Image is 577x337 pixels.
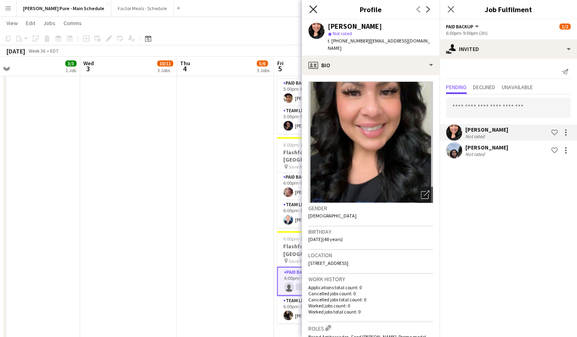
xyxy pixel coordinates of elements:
[328,23,382,30] div: [PERSON_NAME]
[308,213,356,219] span: [DEMOGRAPHIC_DATA]
[64,19,82,27] span: Comms
[277,200,367,228] app-card-role: Team Lead1/16:00pm-10:00pm (4h)[PERSON_NAME]
[6,19,18,27] span: View
[308,252,433,259] h3: Location
[179,64,190,73] span: 4
[277,106,367,134] app-card-role: Team Lead1/15:00pm-9:00pm (4h)[PERSON_NAME]
[111,0,174,16] button: Factor Meals - Schedule
[257,60,268,66] span: 5/6
[302,4,439,15] h3: Profile
[502,84,533,90] span: Unavailable
[308,324,433,332] h3: Roles
[277,79,367,106] app-card-role: Paid Backup1/15:00pm-8:00pm (3h)[PERSON_NAME]
[308,236,343,242] span: [DATE] (48 years)
[328,38,430,51] span: | [EMAIL_ADDRESS][DOMAIN_NAME]
[277,60,283,67] span: Fri
[308,309,433,315] p: Worked jobs total count: 0
[439,4,577,15] h3: Job Fulfilment
[288,164,317,170] span: Save Mart #49
[277,173,367,200] app-card-role: Paid Backup1/16:00pm-9:00pm (3h)[PERSON_NAME]
[50,48,59,54] div: EDT
[157,67,173,73] div: 3 Jobs
[43,19,55,27] span: Jobs
[17,0,111,16] button: [PERSON_NAME] Pure - Main Schedule
[23,18,38,28] a: Edit
[308,81,433,203] img: Crew avatar or photo
[283,236,327,242] span: 6:00pm-10:00pm (4h)
[288,258,317,264] span: Save Mart #66
[308,275,433,283] h3: Work history
[277,296,367,323] app-card-role: Team Lead1/16:00pm-10:00pm (4h)[PERSON_NAME] Miss
[333,30,352,36] span: Not rated
[328,38,370,44] span: t. [PHONE_NUMBER]
[308,284,433,290] p: Applications total count: 0
[66,67,76,73] div: 1 Job
[302,55,439,75] div: Bio
[276,64,283,73] span: 5
[446,84,467,90] span: Pending
[277,243,367,257] h3: Flashfood APP USA Turlock, [GEOGRAPHIC_DATA]
[465,144,508,151] div: [PERSON_NAME]
[308,228,433,235] h3: Birthday
[83,60,94,67] span: Wed
[82,64,94,73] span: 3
[157,60,173,66] span: 10/11
[277,137,367,228] app-job-card: 6:00pm-10:00pm (4h)2/2Flashfood APP USA Modesto, [GEOGRAPHIC_DATA] Save Mart #492 RolesPaid Backu...
[417,187,433,203] div: Open photos pop-in
[277,149,367,163] h3: Flashfood APP USA Modesto, [GEOGRAPHIC_DATA]
[277,231,367,323] app-job-card: 6:00pm-10:00pm (4h)1/2Flashfood APP USA Turlock, [GEOGRAPHIC_DATA] Save Mart #662 RolesPaid Backu...
[308,303,433,309] p: Worked jobs count: 0
[465,133,486,139] div: Not rated
[465,126,508,133] div: [PERSON_NAME]
[3,18,21,28] a: View
[446,30,571,36] div: 6:00pm-9:00pm (3h)
[277,267,367,296] app-card-role: Paid Backup2I0/16:00pm-9:00pm (3h)
[27,48,47,54] span: Week 36
[60,18,85,28] a: Comms
[308,296,433,303] p: Cancelled jobs total count: 0
[277,43,367,134] app-job-card: 5:00pm-9:00pm (4h)2/2Flashfood APP [GEOGRAPHIC_DATA] [GEOGRAPHIC_DATA], [GEOGRAPHIC_DATA] Save-A-...
[6,47,25,55] div: [DATE]
[446,23,473,30] span: Paid Backup
[283,142,327,148] span: 6:00pm-10:00pm (4h)
[26,19,35,27] span: Edit
[308,260,348,266] span: [STREET_ADDRESS]
[65,60,76,66] span: 3/3
[40,18,59,28] a: Jobs
[465,151,486,157] div: Not rated
[559,23,571,30] span: 1/2
[439,39,577,59] div: Invited
[473,84,495,90] span: Declined
[308,290,433,296] p: Cancelled jobs count: 0
[180,60,190,67] span: Thu
[308,205,433,212] h3: Gender
[257,67,269,73] div: 3 Jobs
[446,23,480,30] button: Paid Backup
